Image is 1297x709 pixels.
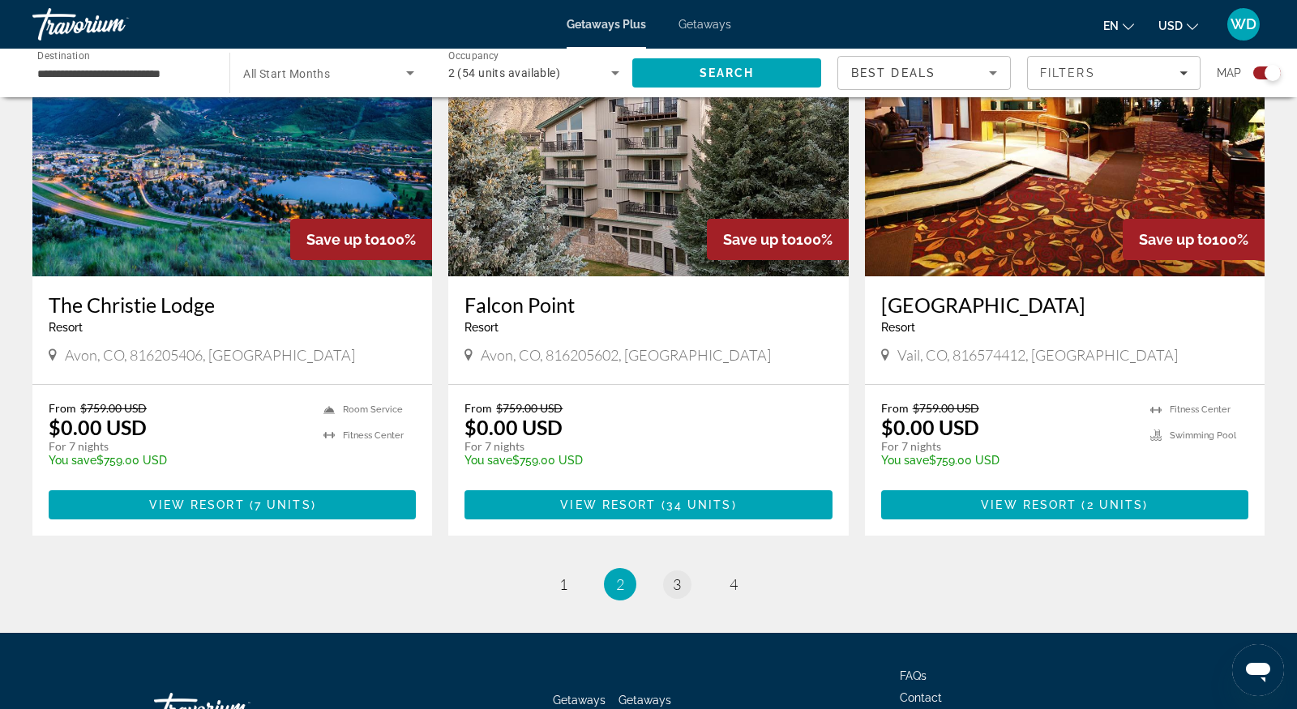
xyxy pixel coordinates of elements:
span: $759.00 USD [913,401,979,415]
span: View Resort [149,498,245,511]
span: WD [1231,16,1256,32]
span: Occupancy [448,50,499,62]
p: $759.00 USD [464,454,815,467]
span: Search [700,66,755,79]
span: Resort [881,321,915,334]
div: 100% [1123,219,1265,260]
span: Avon, CO, 816205406, [GEOGRAPHIC_DATA] [65,346,355,364]
button: Change language [1103,14,1134,37]
span: $759.00 USD [80,401,147,415]
p: $759.00 USD [881,454,1134,467]
a: FAQs [900,669,927,682]
a: The Christie Lodge [49,293,416,317]
span: ( ) [245,498,316,511]
button: View Resort(7 units) [49,490,416,519]
span: 7 units [255,498,311,511]
span: en [1103,19,1119,32]
p: $0.00 USD [464,415,563,439]
p: $0.00 USD [49,415,147,439]
span: Room Service [343,404,403,415]
span: Save up to [306,231,379,248]
span: Save up to [723,231,796,248]
span: 2 [616,575,624,593]
span: Destination [37,49,90,61]
span: USD [1158,19,1183,32]
span: From [464,401,492,415]
span: Swimming Pool [1170,430,1236,441]
div: 100% [707,219,849,260]
span: $759.00 USD [496,401,563,415]
span: Fitness Center [1170,404,1231,415]
button: User Menu [1222,7,1265,41]
span: View Resort [981,498,1077,511]
img: Falcon Point [448,17,848,276]
span: Save up to [1139,231,1212,248]
button: View Resort(2 units) [881,490,1248,519]
a: Travorium [32,3,195,45]
p: For 7 nights [49,439,307,454]
span: Resort [464,321,499,334]
a: Falcon Point [464,293,832,317]
span: 34 units [666,498,732,511]
span: Vail, CO, 816574412, [GEOGRAPHIC_DATA] [897,346,1178,364]
span: ( ) [1077,498,1148,511]
span: ( ) [656,498,736,511]
span: Avon, CO, 816205602, [GEOGRAPHIC_DATA] [481,346,771,364]
nav: Pagination [32,568,1265,600]
span: View Resort [560,498,656,511]
span: 1 [559,575,567,593]
span: Resort [49,321,83,334]
button: Change currency [1158,14,1198,37]
p: $0.00 USD [881,415,979,439]
span: You save [881,454,929,467]
p: For 7 nights [464,439,815,454]
span: 2 units [1087,498,1144,511]
span: Best Deals [851,66,935,79]
span: You save [464,454,512,467]
span: Fitness Center [343,430,404,441]
a: Getaways [553,694,606,707]
div: 100% [290,219,432,260]
img: Vail Run Resort [865,17,1265,276]
img: The Christie Lodge [32,17,432,276]
span: From [881,401,909,415]
p: $759.00 USD [49,454,307,467]
mat-select: Sort by [851,63,997,83]
span: From [49,401,76,415]
span: Map [1217,62,1241,84]
iframe: Button to launch messaging window [1232,644,1284,696]
a: Getaways [678,18,731,31]
a: [GEOGRAPHIC_DATA] [881,293,1248,317]
span: You save [49,454,96,467]
span: All Start Months [243,67,330,80]
span: 4 [730,575,738,593]
a: Contact [900,691,942,704]
p: For 7 nights [881,439,1134,454]
button: View Resort(34 units) [464,490,832,519]
button: Search [632,58,821,88]
input: Select destination [37,64,208,83]
a: Getaways Plus [567,18,646,31]
span: 3 [673,575,681,593]
button: Filters [1027,56,1201,90]
span: 2 (54 units available) [448,66,561,79]
span: Filters [1040,66,1095,79]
